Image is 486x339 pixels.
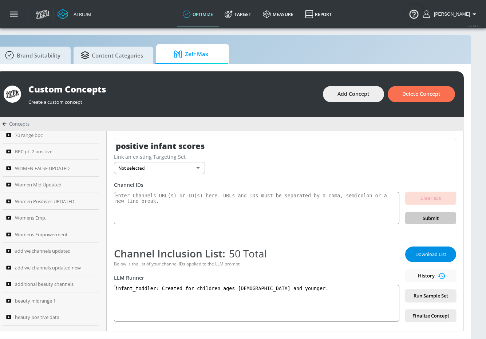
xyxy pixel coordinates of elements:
a: beauty midrange 1 [3,292,99,309]
span: Download List [412,250,449,259]
button: Run Sample Set [405,289,456,302]
a: beauty positive data [3,309,99,326]
a: Target [219,1,257,27]
button: Open Resource Center [404,4,424,24]
span: Brand Suitability [2,47,60,64]
a: Women Mid Updated [3,177,99,193]
div: Below is the list of your channel IDs applied to the LLM prompt. [114,261,399,267]
a: Womens Emp. [3,210,99,226]
a: optimize [177,1,219,27]
div: Create a custom concept [28,95,316,105]
a: Women Positives UPDATED [3,193,99,210]
span: 50 Total [225,247,267,260]
span: Womens Emp. [15,213,46,222]
button: Delete Concept [388,86,455,102]
a: Womens Empowerment [3,226,99,243]
span: Run Sample Set [411,292,450,300]
span: login as: aracely.alvarenga@zefr.com [431,12,470,17]
a: Atrium [58,9,91,20]
div: Channel IDs [114,181,456,188]
span: Finalize Concept [411,312,450,320]
a: 70 range bpc [3,127,99,143]
span: Women Positives UPDATED [15,197,74,206]
button: Add Concept [323,86,384,102]
a: additional beauty channels [3,276,99,293]
a: measure [257,1,299,27]
div: Channel Inclusion List: [114,247,399,260]
span: BPC pt. 2 positive [15,147,52,156]
span: Clear IDs [411,194,450,202]
button: [PERSON_NAME] [423,10,479,19]
span: Concepts [9,121,29,127]
span: Content Categories [81,47,143,64]
a: add we channels updated [3,243,99,260]
span: beauty midrange 1 [15,296,56,305]
div: Custom Concepts [28,83,316,95]
span: beauty positive data [15,313,59,322]
button: Finalize Concept [405,310,456,322]
span: Add Concept [337,90,370,99]
span: Zefr Max [163,46,219,63]
span: WOMEN FALSE UPDATED [15,164,70,173]
span: v 4.24.0 [469,24,479,28]
div: Atrium [71,11,91,17]
button: Clear IDs [405,192,456,205]
div: Link an existing Targeting Set [114,153,456,160]
textarea: infant_toddler: Created for children ages [DEMOGRAPHIC_DATA] and younger. [114,285,399,322]
button: Download List [405,247,456,262]
a: add we channels updated new [3,259,99,276]
a: Report [299,1,337,27]
span: add we channels updated new [15,263,81,272]
span: Women Mid Updated [15,180,62,189]
span: beauty spanish + english [15,330,68,338]
span: additional beauty channels [15,280,74,288]
div: Not selected [114,162,205,174]
a: WOMEN FALSE UPDATED [3,160,99,177]
span: 70 range bpc [15,131,43,139]
a: BPC pt. 2 positive [3,143,99,160]
span: Womens Empowerment [15,230,68,239]
span: Delete Concept [402,90,440,99]
span: add we channels updated [15,247,71,255]
div: LLM Runner [114,274,399,281]
div: Concepts [2,121,29,127]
